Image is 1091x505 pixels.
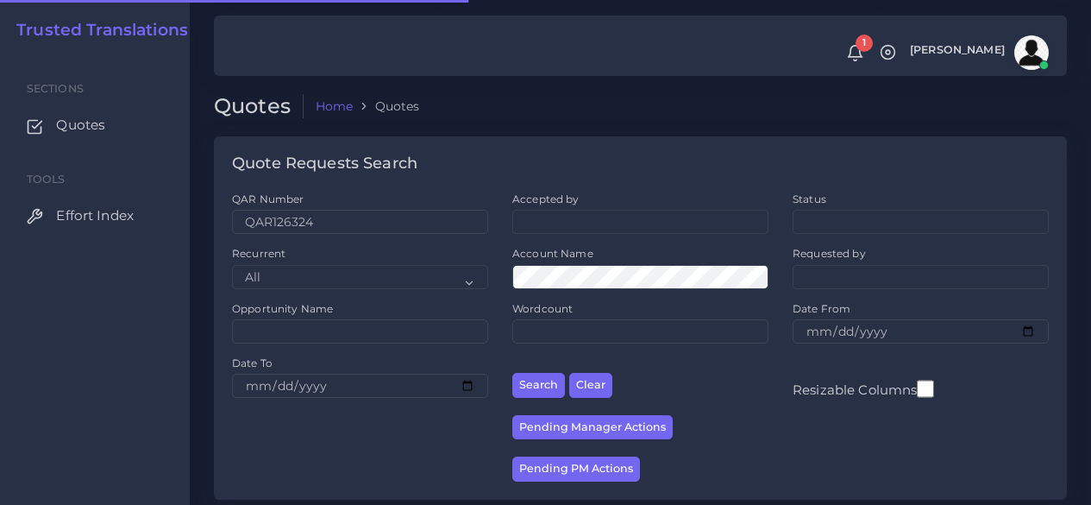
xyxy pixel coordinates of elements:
[793,192,826,206] label: Status
[793,246,866,261] label: Requested by
[569,373,612,398] button: Clear
[512,246,593,261] label: Account Name
[56,206,134,225] span: Effort Index
[214,94,304,119] h2: Quotes
[232,356,273,370] label: Date To
[13,198,177,234] a: Effort Index
[910,45,1005,56] span: [PERSON_NAME]
[917,378,934,400] input: Resizable Columns
[512,192,580,206] label: Accepted by
[353,98,419,115] li: Quotes
[316,98,354,115] a: Home
[793,301,850,316] label: Date From
[232,192,304,206] label: QAR Number
[901,35,1055,70] a: [PERSON_NAME]avatar
[27,82,84,95] span: Sections
[512,301,573,316] label: Wordcount
[4,21,188,41] a: Trusted Translations
[1014,35,1049,70] img: avatar
[512,373,565,398] button: Search
[27,173,66,186] span: Tools
[232,301,333,316] label: Opportunity Name
[793,378,934,400] label: Resizable Columns
[232,155,417,174] h4: Quote Requests Search
[13,107,177,143] a: Quotes
[512,415,673,440] button: Pending Manager Actions
[840,44,870,62] a: 1
[232,246,285,261] label: Recurrent
[56,116,105,135] span: Quotes
[512,457,640,482] button: Pending PM Actions
[856,35,873,52] span: 1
